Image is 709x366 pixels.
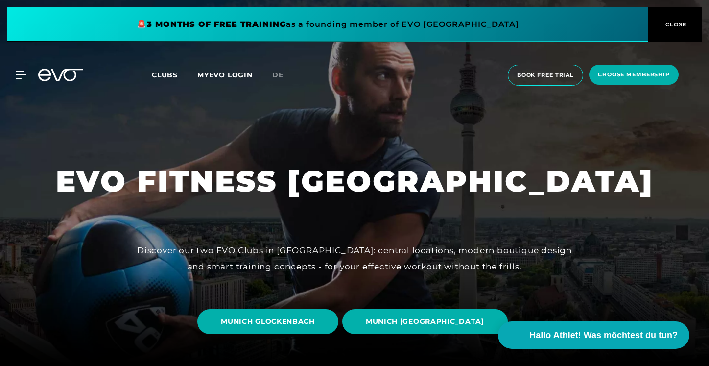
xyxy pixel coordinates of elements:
div: Discover our two EVO Clubs in [GEOGRAPHIC_DATA]: central locations, modern boutique design and sm... [134,243,575,274]
span: CLOSE [663,20,687,29]
a: MUNICH GLOCKENBACH [197,302,342,342]
a: MUNICH [GEOGRAPHIC_DATA] [342,302,512,342]
a: MYEVO LOGIN [197,71,253,79]
span: book free trial [517,71,574,79]
button: CLOSE [648,7,702,42]
span: MUNICH GLOCKENBACH [221,317,315,327]
span: choose membership [598,71,670,79]
span: Hallo Athlet! Was möchtest du tun? [529,329,678,342]
a: Clubs [152,70,197,79]
a: book free trial [505,65,586,86]
span: de [272,71,284,79]
a: de [272,70,295,81]
a: choose membership [586,65,682,86]
span: MUNICH [GEOGRAPHIC_DATA] [366,317,484,327]
h1: EVO FITNESS [GEOGRAPHIC_DATA] [56,162,654,200]
button: Hallo Athlet! Was möchtest du tun? [498,321,689,349]
span: Clubs [152,71,178,79]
